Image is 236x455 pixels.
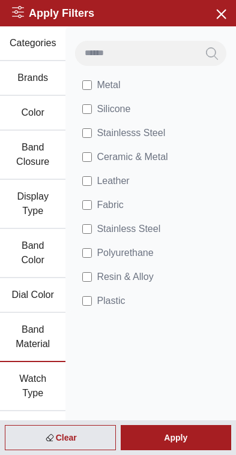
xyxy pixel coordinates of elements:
[82,200,92,210] input: Fabric
[97,222,160,236] span: Stainless Steel
[5,425,116,450] div: Clear
[97,102,130,116] span: Silicone
[97,78,120,92] span: Metal
[82,296,92,306] input: Plastic
[97,150,168,164] span: Ceramic & Metal
[82,176,92,186] input: Leather
[82,224,92,234] input: Stainless Steel
[12,5,94,22] h2: Apply Filters
[97,126,165,140] span: Stainlesss Steel
[97,270,153,284] span: Resin & Alloy
[97,198,123,212] span: Fabric
[198,41,226,66] button: Search
[121,425,232,450] div: Apply
[97,246,153,260] span: Polyurethane
[97,174,129,188] span: Leather
[82,128,92,138] input: Stainlesss Steel
[97,294,125,308] span: Plastic
[82,104,92,114] input: Silicone
[82,80,92,90] input: Metal
[82,248,92,258] input: Polyurethane
[82,152,92,162] input: Ceramic & Metal
[82,272,92,282] input: Resin & Alloy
